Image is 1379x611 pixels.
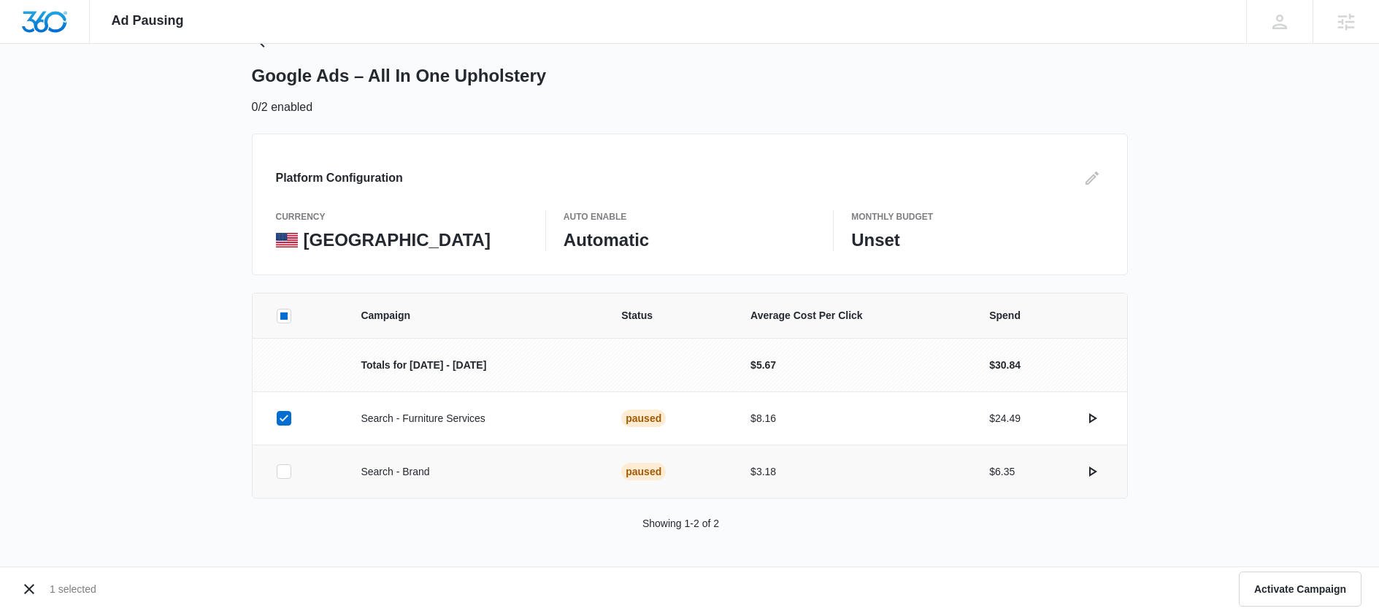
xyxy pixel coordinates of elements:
[621,308,715,323] span: Status
[989,464,1015,480] p: $6.35
[750,411,954,426] p: $8.16
[750,358,954,373] p: $5.67
[361,464,586,480] p: Search - Brand
[112,13,184,28] span: Ad Pausing
[989,358,1021,373] p: $30.84
[361,358,586,373] p: Totals for [DATE] - [DATE]
[276,169,403,187] h3: Platform Configuration
[851,210,1103,223] p: Monthly Budget
[1239,572,1361,607] button: Activate Campaign
[304,229,491,251] p: [GEOGRAPHIC_DATA]
[252,65,547,87] h1: Google Ads – All In One Upholstery
[252,99,313,116] p: 0/2 enabled
[989,308,1103,323] span: Spend
[1080,460,1104,483] button: actions.activate
[361,411,586,426] p: Search - Furniture Services
[621,463,666,480] div: Paused
[642,516,719,531] p: Showing 1-2 of 2
[564,229,815,251] p: Automatic
[989,411,1021,426] p: $24.49
[564,210,815,223] p: Auto Enable
[361,308,586,323] span: Campaign
[1080,166,1104,190] button: Edit
[750,464,954,480] p: $3.18
[50,582,96,597] p: 1 selected
[621,410,666,427] div: Paused
[276,233,298,247] img: United States
[276,210,528,223] p: currency
[18,577,41,601] button: Cancel
[750,308,954,323] span: Average Cost Per Click
[1080,407,1104,430] button: actions.activate
[851,229,1103,251] p: Unset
